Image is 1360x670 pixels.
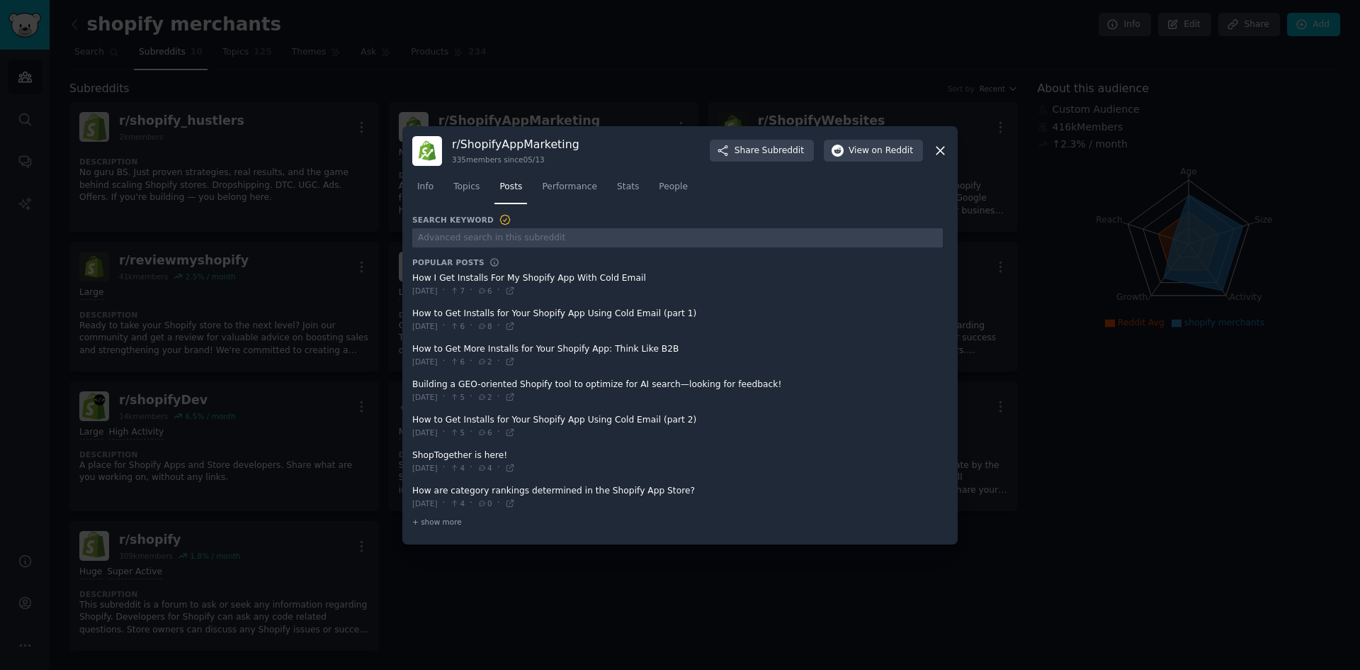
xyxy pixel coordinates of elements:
span: [DATE] [412,321,438,331]
span: · [443,497,446,510]
span: 0 [477,498,492,508]
span: 6 [477,428,492,437]
span: · [470,391,472,403]
span: · [470,462,472,474]
span: [DATE] [412,428,438,437]
a: Stats [612,176,644,205]
span: 6 [450,357,465,367]
span: 8 [477,321,492,331]
span: 5 [450,392,465,402]
span: · [470,355,472,368]
span: · [497,391,500,403]
span: · [470,426,472,439]
button: Viewon Reddit [824,140,923,162]
span: · [497,497,500,510]
span: · [497,426,500,439]
a: Info [412,176,438,205]
span: + show more [412,517,462,527]
span: · [497,284,500,297]
span: · [470,320,472,333]
h3: Popular Posts [412,257,484,267]
span: [DATE] [412,392,438,402]
h3: r/ ShopifyAppMarketing [452,137,579,152]
span: on Reddit [872,145,913,157]
span: View [849,145,913,157]
span: Topics [453,181,480,194]
span: · [443,426,446,439]
span: · [470,497,472,510]
span: People [659,181,688,194]
a: Posts [494,176,527,205]
span: 6 [477,286,492,296]
span: [DATE] [412,357,438,367]
span: · [470,284,472,297]
span: Share [735,145,804,157]
span: [DATE] [412,498,438,508]
span: 4 [450,463,465,473]
span: 7 [450,286,465,296]
a: Performance [537,176,602,205]
span: [DATE] [412,286,438,296]
span: · [443,355,446,368]
span: · [497,462,500,474]
span: 5 [450,428,465,437]
a: Topics [448,176,484,205]
span: Stats [617,181,639,194]
h3: Search Keyword [412,213,511,226]
span: 6 [450,321,465,331]
input: Advanced search in this subreddit [412,228,943,247]
span: 4 [450,498,465,508]
span: [DATE] [412,463,438,473]
span: · [497,355,500,368]
span: · [443,320,446,333]
span: · [497,320,500,333]
a: People [654,176,693,205]
span: Posts [499,181,522,194]
span: · [443,462,446,474]
span: Subreddit [762,145,804,157]
span: 2 [477,357,492,367]
img: ShopifyAppMarketing [412,136,442,166]
span: Info [417,181,433,194]
div: 335 members since 05/13 [452,155,579,164]
span: · [443,391,446,403]
span: 4 [477,463,492,473]
span: · [443,284,446,297]
span: 2 [477,392,492,402]
button: ShareSubreddit [710,140,814,162]
span: Performance [542,181,597,194]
